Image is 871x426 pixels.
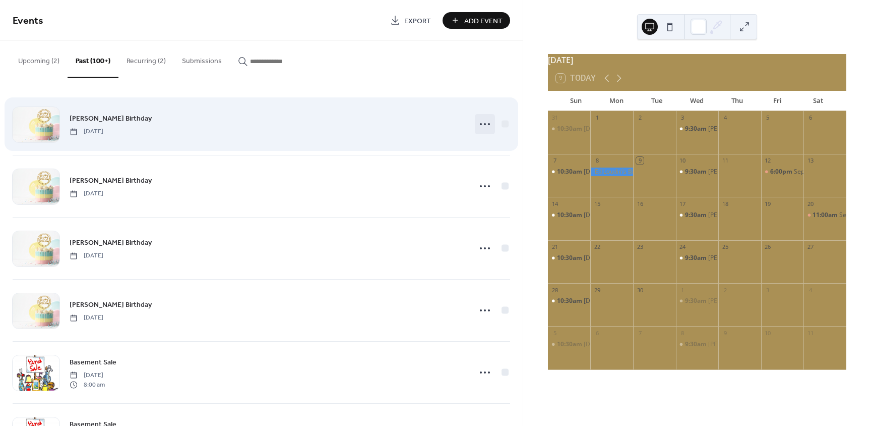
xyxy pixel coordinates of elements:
[70,300,152,310] span: [PERSON_NAME] Birthday
[464,16,503,26] span: Add Event
[770,168,794,176] span: 6:00pm
[708,340,841,349] div: [PERSON_NAME] [DEMOGRAPHIC_DATA] Study
[813,211,839,220] span: 11:00am
[174,41,230,77] button: Submissions
[70,251,103,260] span: [DATE]
[806,114,814,122] div: 6
[557,340,584,349] span: 10:30am
[676,297,719,305] div: Westover Bible Study
[548,211,591,220] div: Sunday Service
[764,200,772,207] div: 19
[685,168,708,176] span: 9:30am
[383,12,439,29] a: Export
[708,125,841,133] div: [PERSON_NAME] [DEMOGRAPHIC_DATA] Study
[593,157,601,165] div: 8
[70,371,105,380] span: [DATE]
[721,329,729,337] div: 9
[721,114,729,122] div: 4
[596,91,637,111] div: Mon
[593,200,601,207] div: 15
[70,175,152,186] a: [PERSON_NAME] Birthday
[593,243,601,251] div: 22
[548,340,591,349] div: Sunday Service
[806,243,814,251] div: 27
[806,200,814,207] div: 20
[551,200,558,207] div: 14
[708,254,841,262] div: [PERSON_NAME] [DEMOGRAPHIC_DATA] Study
[764,243,772,251] div: 26
[70,189,103,198] span: [DATE]
[68,41,118,78] button: Past (100+)
[764,157,772,165] div: 12
[676,168,719,176] div: Westover Bible Study
[548,125,591,133] div: Sunday Service
[637,91,677,111] div: Tue
[551,157,558,165] div: 7
[118,41,174,77] button: Recurring (2)
[548,254,591,262] div: Sunday Service
[70,357,116,368] span: Basement Sale
[551,286,558,294] div: 28
[551,329,558,337] div: 5
[70,380,105,389] span: 8:00 am
[679,200,687,207] div: 17
[70,313,103,323] span: [DATE]
[584,297,626,305] div: [DATE] Service
[806,286,814,294] div: 4
[548,168,591,176] div: Sunday Service
[685,340,708,349] span: 9:30am
[557,168,584,176] span: 10:30am
[717,91,758,111] div: Thu
[13,11,43,31] span: Events
[679,329,687,337] div: 8
[761,168,804,176] div: September Family Movie Night
[685,297,708,305] span: 9:30am
[443,12,510,29] button: Add Event
[676,211,719,220] div: Westover Bible Study
[10,41,68,77] button: Upcoming (2)
[548,54,846,66] div: [DATE]
[679,243,687,251] div: 24
[708,211,841,220] div: [PERSON_NAME] [DEMOGRAPHIC_DATA] Study
[679,286,687,294] div: 1
[806,157,814,165] div: 13
[803,211,846,220] div: September Away Game Tailgate Hotdog Sale
[677,91,717,111] div: Wed
[685,211,708,220] span: 9:30am
[593,329,601,337] div: 6
[679,157,687,165] div: 10
[584,254,626,262] div: [DATE] Service
[593,114,601,122] div: 1
[551,114,558,122] div: 31
[685,125,708,133] span: 9:30am
[676,340,719,349] div: Westover Bible Study
[584,125,626,133] div: [DATE] Service
[679,114,687,122] div: 3
[636,329,644,337] div: 7
[685,254,708,262] span: 9:30am
[721,286,729,294] div: 2
[764,286,772,294] div: 3
[70,127,103,136] span: [DATE]
[636,243,644,251] div: 23
[557,254,584,262] span: 10:30am
[676,254,719,262] div: Westover Bible Study
[721,243,729,251] div: 25
[557,211,584,220] span: 10:30am
[636,114,644,122] div: 2
[70,114,152,124] span: [PERSON_NAME] Birthday
[70,356,116,368] a: Basement Sale
[70,113,152,124] a: [PERSON_NAME] Birthday
[764,329,772,337] div: 10
[590,168,633,176] div: Ed Loudin's Birthday
[708,297,841,305] div: [PERSON_NAME] [DEMOGRAPHIC_DATA] Study
[548,297,591,305] div: Sunday Service
[758,91,798,111] div: Fri
[70,299,152,310] a: [PERSON_NAME] Birthday
[798,91,838,111] div: Sat
[551,243,558,251] div: 21
[676,125,719,133] div: Westover Bible Study
[636,157,644,165] div: 9
[584,211,626,220] div: [DATE] Service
